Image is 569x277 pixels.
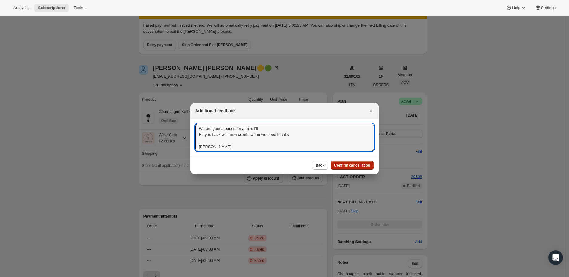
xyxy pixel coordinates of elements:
button: Confirm cancellation [331,161,374,170]
span: Settings [541,5,556,10]
button: Close [367,106,375,115]
button: Help [502,4,530,12]
span: Help [512,5,520,10]
span: Tools [74,5,83,10]
textarea: We are gonna pause for a min. I’ll Hit you back with new cc info when we need thanks [PERSON_NAME] [195,124,374,151]
span: Confirm cancellation [334,163,370,168]
button: Settings [531,4,559,12]
button: Back [312,161,328,170]
span: Subscriptions [38,5,65,10]
h2: Additional feedback [195,108,236,114]
button: Tools [70,4,93,12]
span: Back [316,163,324,168]
span: Analytics [13,5,29,10]
button: Subscriptions [34,4,69,12]
div: Open Intercom Messenger [548,250,563,265]
button: Analytics [10,4,33,12]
